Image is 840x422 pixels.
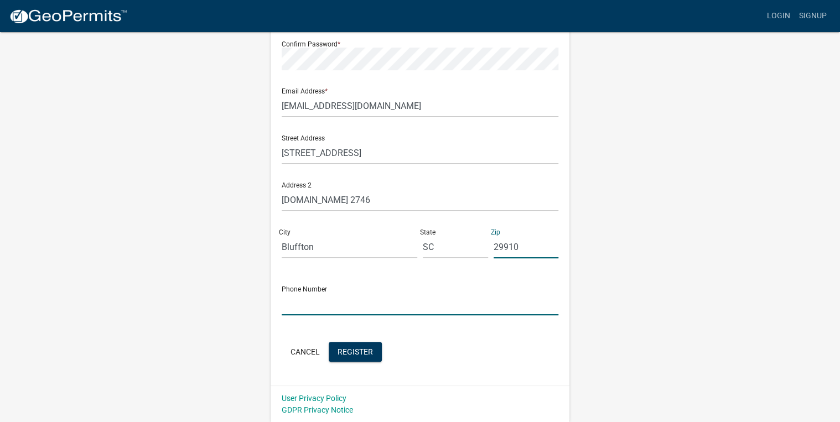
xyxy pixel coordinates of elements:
[282,394,346,403] a: User Privacy Policy
[763,6,795,27] a: Login
[329,342,382,362] button: Register
[795,6,831,27] a: Signup
[282,342,329,362] button: Cancel
[338,347,373,356] span: Register
[282,405,353,414] a: GDPR Privacy Notice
